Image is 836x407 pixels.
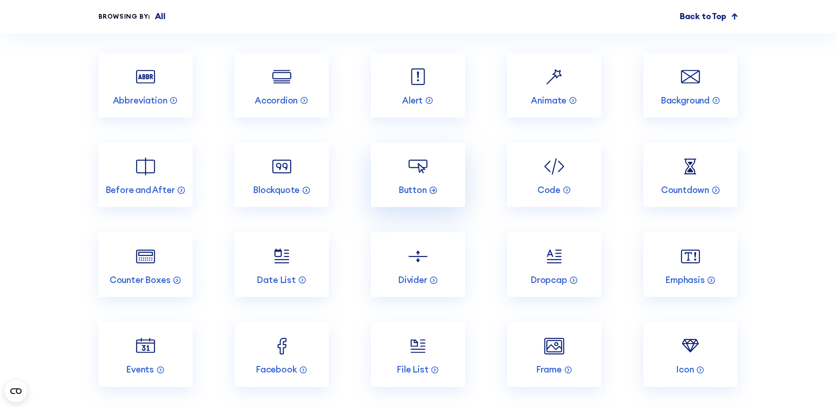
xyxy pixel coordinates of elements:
a: Events [98,322,193,387]
a: Background [643,53,738,117]
div: Browsing by: [98,12,151,21]
p: Emphasis [665,274,705,285]
a: Button [371,143,466,207]
img: Background [678,64,703,90]
p: Code [537,184,560,195]
img: Before and After [133,154,158,179]
p: Button [398,184,427,195]
p: Frame [536,364,562,375]
p: Animate [531,95,566,106]
p: Countdown [661,184,709,195]
p: All [155,10,165,23]
a: Frame [507,322,602,387]
p: Back to Top [680,10,726,23]
a: File List [371,322,466,387]
a: Back to Top [680,10,738,23]
a: Counter Boxes [98,232,193,297]
p: Counter Boxes [110,274,171,285]
p: Facebook [256,364,297,375]
a: Facebook [235,322,329,387]
p: Abbreviation [113,95,167,106]
img: Blockquote [269,154,294,179]
p: Icon [676,364,694,375]
a: Divider [371,232,466,297]
img: Counter Boxes [133,244,158,269]
img: Divider [405,244,431,269]
a: Icon [643,322,738,387]
p: File List [397,364,428,375]
img: Abbreviation [133,64,158,90]
a: Code [507,143,602,207]
a: Countdown [643,143,738,207]
a: Abbreviation [98,53,193,117]
img: Frame [542,334,567,359]
p: Accordion [255,95,298,106]
img: Icon [678,334,703,359]
a: Accordion [235,53,329,117]
a: Dropcap [507,232,602,297]
img: File List [405,334,431,359]
img: Button [405,154,431,179]
p: Alert [402,95,423,106]
img: Animate [542,64,567,90]
p: Before and After [105,184,175,195]
img: Accordion [269,64,294,90]
p: Date List [257,274,295,285]
img: Emphasis [678,244,703,269]
a: Emphasis [643,232,738,297]
img: Date List [269,244,294,269]
p: Background [661,95,710,106]
p: Blockquote [253,184,300,195]
img: Countdown [678,154,703,179]
p: Dropcap [530,274,567,285]
a: Animate [507,53,602,117]
a: Date List [235,232,329,297]
a: Blockquote [235,143,329,207]
img: Facebook [269,334,294,359]
img: Events [133,334,158,359]
p: Divider [398,274,427,285]
a: Alert [371,53,466,117]
iframe: Chat Widget [789,362,836,407]
a: Before and After [98,143,193,207]
img: Dropcap [542,244,567,269]
img: Alert [405,64,431,90]
img: Code [542,154,567,179]
div: Chat-Widget [789,362,836,407]
button: Open CMP widget [5,380,27,402]
p: Events [126,364,154,375]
